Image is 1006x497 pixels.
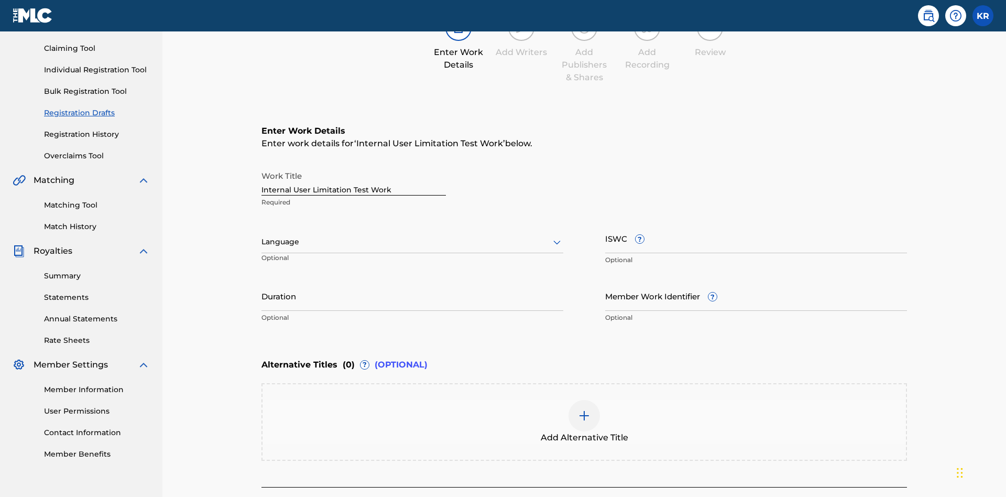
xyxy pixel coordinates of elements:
p: Optional [261,313,563,322]
a: Overclaims Tool [44,150,150,161]
p: Optional [605,313,907,322]
span: ? [360,361,369,369]
span: Internal User Limitation Test Work [356,138,503,148]
a: User Permissions [44,406,150,417]
span: (OPTIONAL) [375,359,428,371]
iframe: Chat Widget [954,447,1006,497]
span: ( 0 ) [343,359,355,371]
p: Optional [605,255,907,265]
img: expand [137,359,150,371]
h6: Enter Work Details [261,125,907,137]
span: Enter work details for [261,138,354,148]
div: Help [945,5,966,26]
span: Royalties [34,245,72,257]
a: Registration Drafts [44,107,150,118]
a: Annual Statements [44,314,150,325]
a: Member Information [44,384,150,395]
img: add [578,409,591,422]
a: Member Benefits [44,449,150,460]
div: Drag [957,457,963,489]
div: Add Recording [621,46,673,71]
a: Bulk Registration Tool [44,86,150,97]
div: User Menu [972,5,993,26]
div: Enter Work Details [432,46,485,71]
span: ? [636,235,644,243]
a: Registration History [44,129,150,140]
span: Matching [34,174,74,187]
a: Public Search [918,5,939,26]
p: Required [261,198,446,207]
img: Member Settings [13,359,25,371]
div: Add Writers [495,46,548,59]
div: Review [684,46,736,59]
a: Match History [44,221,150,232]
span: Internal User Limitation Test Work [354,138,505,148]
span: Add Alternative Title [541,431,628,444]
span: ? [708,293,717,301]
img: help [949,9,962,22]
img: Royalties [13,245,25,257]
img: expand [137,245,150,257]
a: Matching Tool [44,200,150,211]
img: Matching [13,174,26,187]
a: Claiming Tool [44,43,150,54]
p: Optional [261,253,355,271]
a: Summary [44,271,150,282]
span: Member Settings [34,359,108,371]
a: Statements [44,292,150,303]
img: search [922,9,935,22]
a: Individual Registration Tool [44,64,150,75]
a: Contact Information [44,427,150,438]
img: MLC Logo [13,8,53,23]
img: expand [137,174,150,187]
a: Rate Sheets [44,335,150,346]
span: Alternative Titles [261,359,337,371]
span: below. [505,138,532,148]
div: Add Publishers & Shares [558,46,610,84]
